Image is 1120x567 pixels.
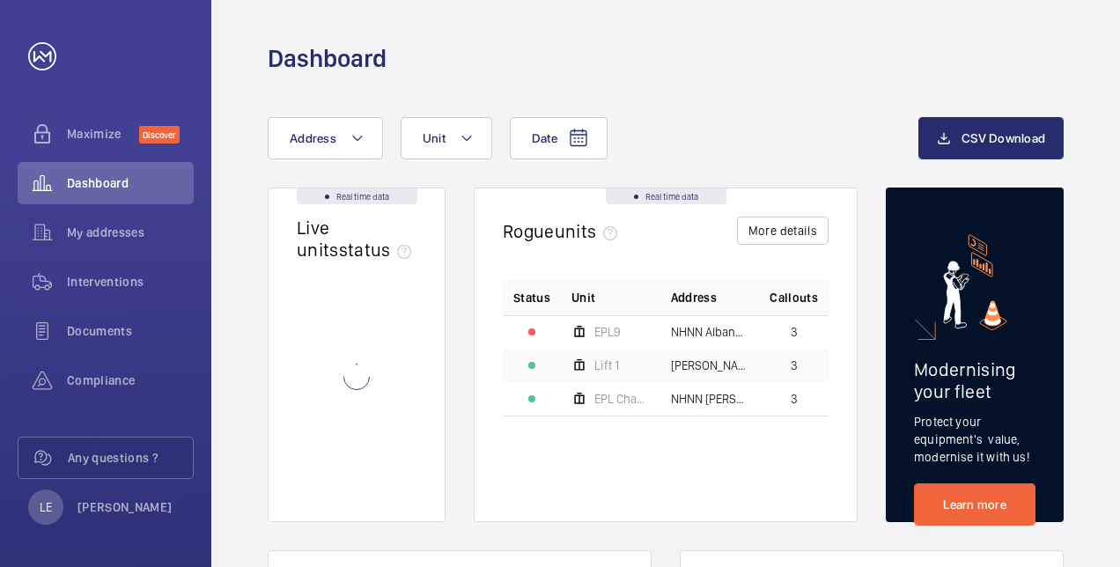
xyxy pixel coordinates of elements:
p: LE [40,498,52,516]
span: Date [532,131,557,145]
button: Address [268,117,383,159]
img: marketing-card.svg [943,234,1007,330]
span: Unit [571,289,595,306]
span: Any questions ? [68,449,193,467]
span: Discover [139,126,180,144]
span: Lift 1 [594,359,619,372]
span: Compliance [67,372,194,389]
span: 3 [791,393,798,405]
span: 3 [791,359,798,372]
button: CSV Download [918,117,1064,159]
div: Real time data [606,188,726,204]
h2: Rogue [503,220,624,242]
span: Interventions [67,273,194,291]
span: [PERSON_NAME][GEOGRAPHIC_DATA] - [GEOGRAPHIC_DATA], [STREET_ADDRESS][PERSON_NAME], [671,359,749,372]
h2: Modernising your fleet [914,358,1035,402]
div: Real time data [297,188,417,204]
p: Status [513,289,550,306]
span: Callouts [770,289,818,306]
span: Address [671,289,717,306]
span: CSV Download [962,131,1045,145]
button: Unit [401,117,492,159]
p: Protect your equipment's value, modernise it with us! [914,413,1035,466]
button: More details [737,217,829,245]
span: NHNN Albany Wing - [GEOGRAPHIC_DATA] ([GEOGRAPHIC_DATA]), [GEOGRAPHIC_DATA], [671,326,749,338]
span: Unit [423,131,446,145]
span: status [339,239,419,261]
h1: Dashboard [268,42,387,75]
span: Address [290,131,336,145]
span: EPL9 [594,326,621,338]
span: units [555,220,625,242]
h2: Live units [297,217,418,261]
span: My addresses [67,224,194,241]
span: NHNN [PERSON_NAME] Wing - [GEOGRAPHIC_DATA][PERSON_NAME], [STREET_ADDRESS], [671,393,749,405]
span: Maximize [67,125,139,143]
span: Dashboard [67,174,194,192]
button: Date [510,117,608,159]
span: Documents [67,322,194,340]
p: [PERSON_NAME] [77,498,173,516]
a: Learn more [914,483,1035,526]
span: EPL ChandlerWing LH 20 [594,393,650,405]
span: 3 [791,326,798,338]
